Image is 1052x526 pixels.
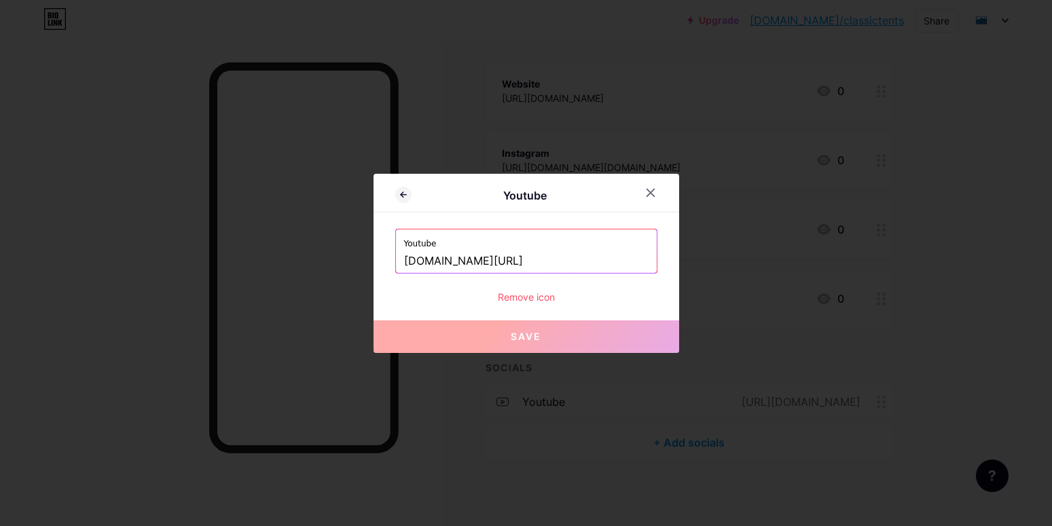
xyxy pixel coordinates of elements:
[404,250,649,273] input: https://youtube.com/channel/channelurl
[511,331,541,342] span: Save
[395,290,657,304] div: Remove icon
[374,320,679,353] button: Save
[404,229,649,250] label: Youtube
[412,187,638,204] div: Youtube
